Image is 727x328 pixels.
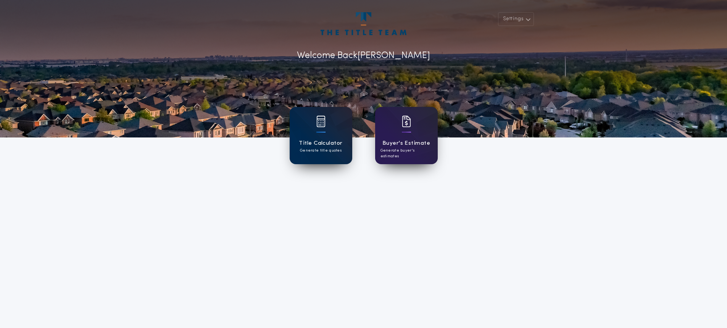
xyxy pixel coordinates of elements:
p: Generate buyer's estimates [380,148,432,159]
p: Welcome Back [PERSON_NAME] [297,49,430,63]
img: card icon [316,116,326,127]
p: Generate title quotes [300,148,342,153]
img: card icon [402,116,411,127]
img: account-logo [321,12,406,35]
h1: Buyer's Estimate [382,139,430,148]
button: Settings [498,12,534,26]
a: card iconBuyer's EstimateGenerate buyer's estimates [375,107,438,164]
a: card iconTitle CalculatorGenerate title quotes [290,107,352,164]
h1: Title Calculator [299,139,342,148]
